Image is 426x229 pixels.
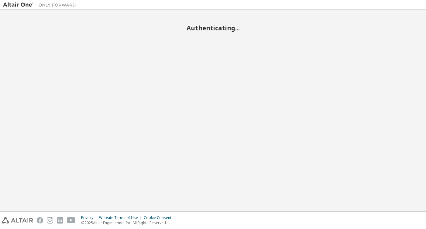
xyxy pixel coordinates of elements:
img: linkedin.svg [57,217,63,224]
div: Cookie Consent [144,215,175,220]
img: instagram.svg [47,217,53,224]
div: Website Terms of Use [99,215,144,220]
p: © 2025 Altair Engineering, Inc. All Rights Reserved. [81,220,175,225]
img: altair_logo.svg [2,217,33,224]
h2: Authenticating... [3,24,423,32]
div: Privacy [81,215,99,220]
img: Altair One [3,2,79,8]
img: youtube.svg [67,217,76,224]
img: facebook.svg [37,217,43,224]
